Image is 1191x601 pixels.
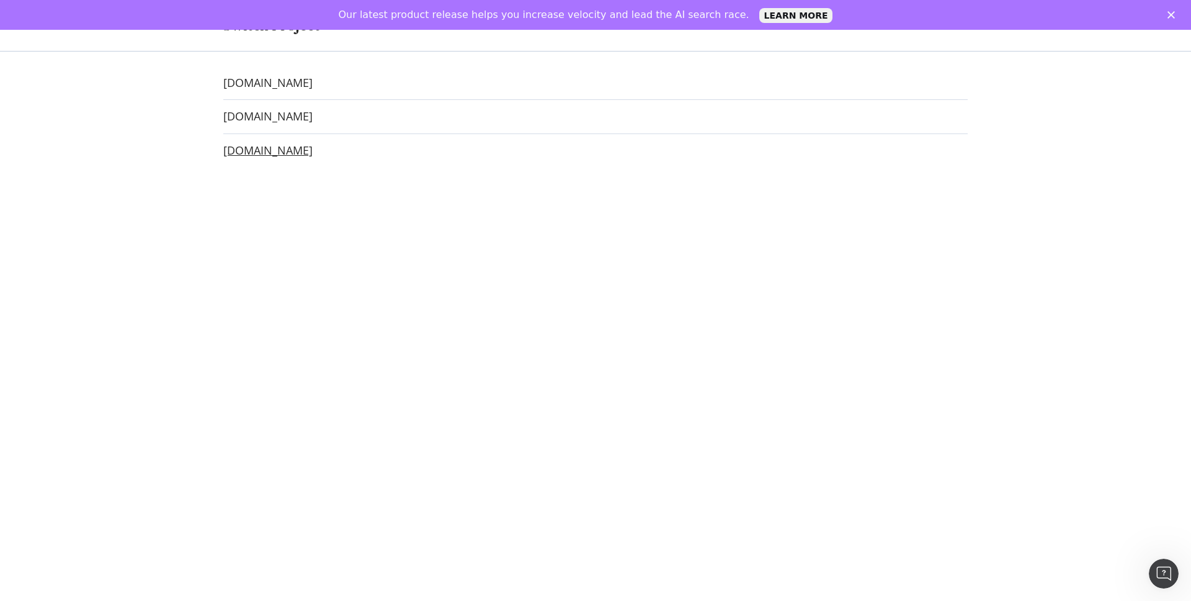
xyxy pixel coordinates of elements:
a: [DOMAIN_NAME] [223,76,313,89]
a: [DOMAIN_NAME] [223,110,313,123]
div: Close [1167,11,1180,19]
a: LEARN MORE [759,8,833,23]
iframe: Intercom live chat [1149,559,1179,589]
div: Our latest product release helps you increase velocity and lead the AI search race. [339,9,749,21]
a: [DOMAIN_NAME] [223,144,313,157]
